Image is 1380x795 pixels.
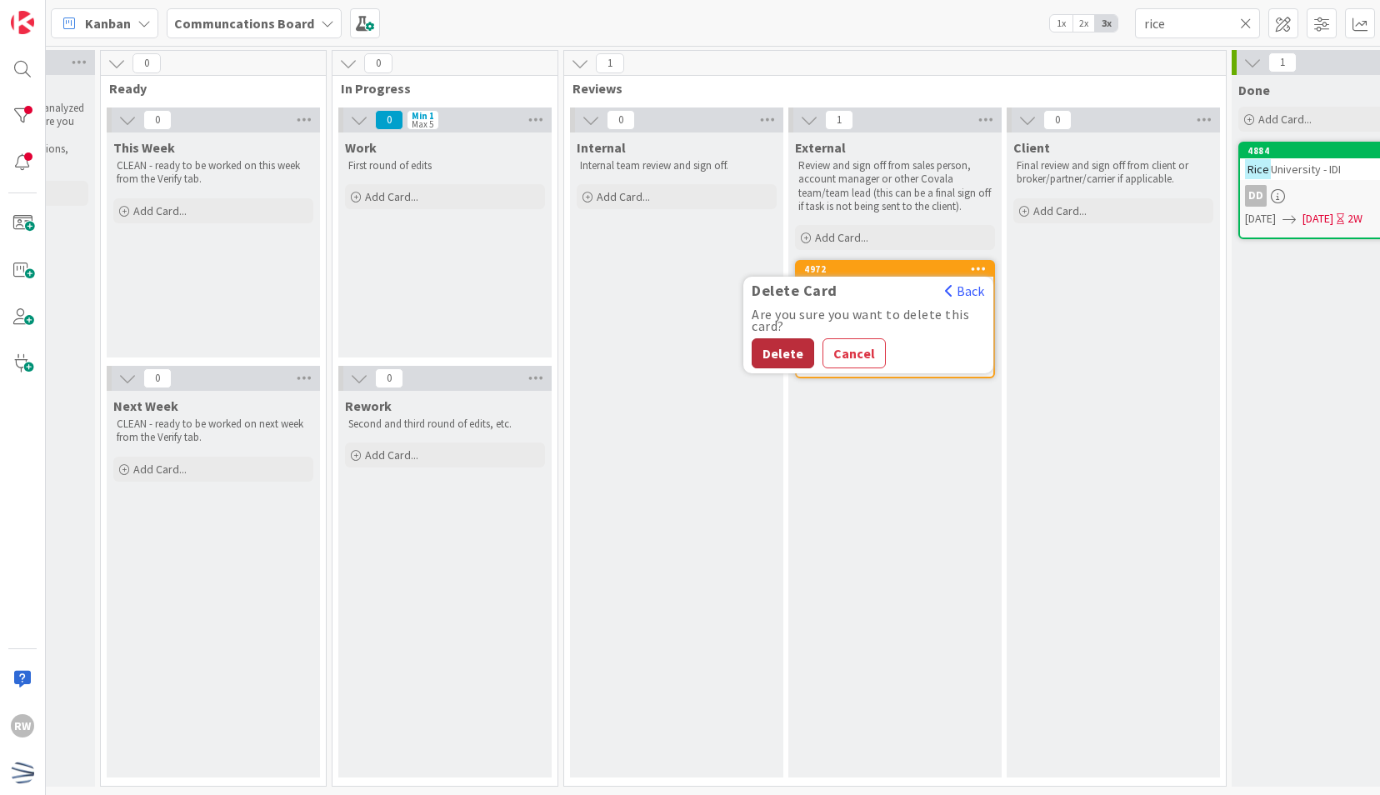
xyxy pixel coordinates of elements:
[1043,110,1072,130] span: 0
[345,397,392,414] span: Rework
[798,159,992,213] p: Review and sign off from sales person, account manager or other Covala team/team lead (this can b...
[1013,139,1050,156] span: Client
[822,338,886,368] button: Cancel
[797,262,993,298] div: 4972Delete CardBackAre you sure you want to delete this card?DeleteCancelRiceBodies
[143,368,172,388] span: 0
[580,159,773,172] p: Internal team review and sign off.
[174,15,314,32] b: Communcations Board
[143,110,172,130] span: 0
[412,120,433,128] div: Max 5
[113,397,178,414] span: Next Week
[133,203,187,218] span: Add Card...
[364,53,392,73] span: 0
[341,80,537,97] span: In Progress
[752,338,814,368] button: Delete
[85,13,131,33] span: Kanban
[577,139,626,156] span: Internal
[348,159,542,172] p: First round of edits
[944,282,985,300] button: Back
[743,282,846,299] span: Delete Card
[597,189,650,204] span: Add Card...
[1271,162,1341,177] span: University - IDI
[1050,15,1072,32] span: 1x
[345,139,377,156] span: Work
[1095,15,1117,32] span: 3x
[365,189,418,204] span: Add Card...
[365,447,418,462] span: Add Card...
[607,110,635,130] span: 0
[1302,210,1333,227] span: [DATE]
[797,262,993,277] div: 4972Delete CardBackAre you sure you want to delete this card?DeleteCancel
[375,110,403,130] span: 0
[11,761,34,784] img: avatar
[1072,15,1095,32] span: 2x
[109,80,305,97] span: Ready
[412,112,434,120] div: Min 1
[804,263,993,275] div: 4972
[11,714,34,737] div: RW
[596,53,624,73] span: 1
[1033,203,1087,218] span: Add Card...
[572,80,1205,97] span: Reviews
[11,11,34,34] img: Visit kanbanzone.com
[117,159,310,187] p: CLEAN - ready to be worked on this week from the Verify tab.
[133,462,187,477] span: Add Card...
[1347,210,1362,227] div: 2W
[795,139,846,156] span: External
[815,230,868,245] span: Add Card...
[1245,159,1271,178] mark: Rice
[795,260,995,378] a: 4972Delete CardBackAre you sure you want to delete this card?DeleteCancelRiceBodiesJD[DATE][DATE]...
[348,417,542,431] p: Second and third round of edits, etc.
[117,417,310,445] p: CLEAN - ready to be worked on next week from the Verify tab.
[752,308,985,332] div: Are you sure you want to delete this card?
[132,53,161,73] span: 0
[113,139,175,156] span: This Week
[1135,8,1260,38] input: Quick Filter...
[1245,185,1267,207] div: DD
[375,368,403,388] span: 0
[1245,210,1276,227] span: [DATE]
[1268,52,1297,72] span: 1
[1238,82,1270,98] span: Done
[1258,112,1312,127] span: Add Card...
[825,110,853,130] span: 1
[1017,159,1210,187] p: Final review and sign off from client or broker/partner/carrier if applicable.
